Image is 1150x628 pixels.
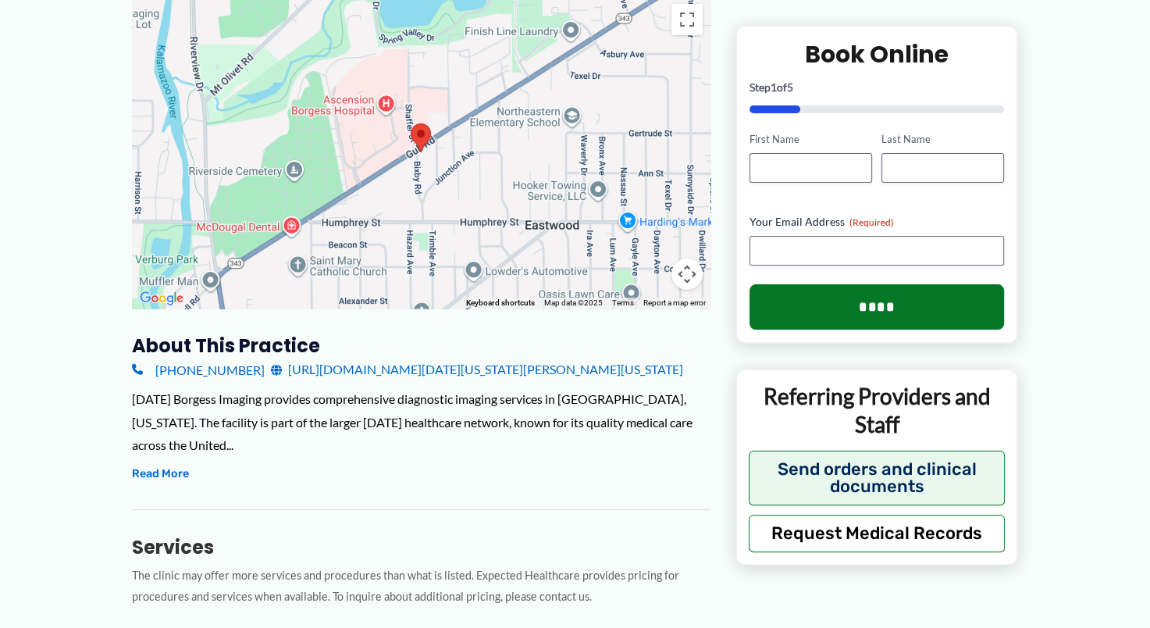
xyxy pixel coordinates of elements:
p: Referring Providers and Staff [749,382,1006,439]
a: Terms (opens in new tab) [612,298,634,307]
p: The clinic may offer more services and procedures than what is listed. Expected Healthcare provid... [132,566,710,608]
a: Report a map error [643,298,706,307]
h3: Services [132,535,710,559]
span: Map data ©2025 [544,298,603,307]
a: Open this area in Google Maps (opens a new window) [136,288,187,309]
label: Last Name [881,132,1004,147]
button: Read More [132,465,189,483]
label: First Name [749,132,872,147]
span: (Required) [849,216,894,228]
a: [URL][DOMAIN_NAME][DATE][US_STATE][PERSON_NAME][US_STATE] [271,358,683,381]
button: Toggle fullscreen view [671,4,703,35]
h2: Book Online [749,39,1005,70]
span: 1 [771,80,777,94]
button: Map camera controls [671,259,703,290]
label: Your Email Address [749,214,1005,230]
h3: About this practice [132,334,710,358]
span: 5 [787,80,793,94]
img: Google [136,288,187,309]
a: [PHONE_NUMBER] [132,358,265,381]
button: Send orders and clinical documents [749,450,1006,505]
p: Step of [749,82,1005,93]
button: Keyboard shortcuts [466,298,535,309]
div: [DATE] Borgess Imaging provides comprehensive diagnostic imaging services in [GEOGRAPHIC_DATA], [... [132,387,710,457]
button: Request Medical Records [749,514,1006,551]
